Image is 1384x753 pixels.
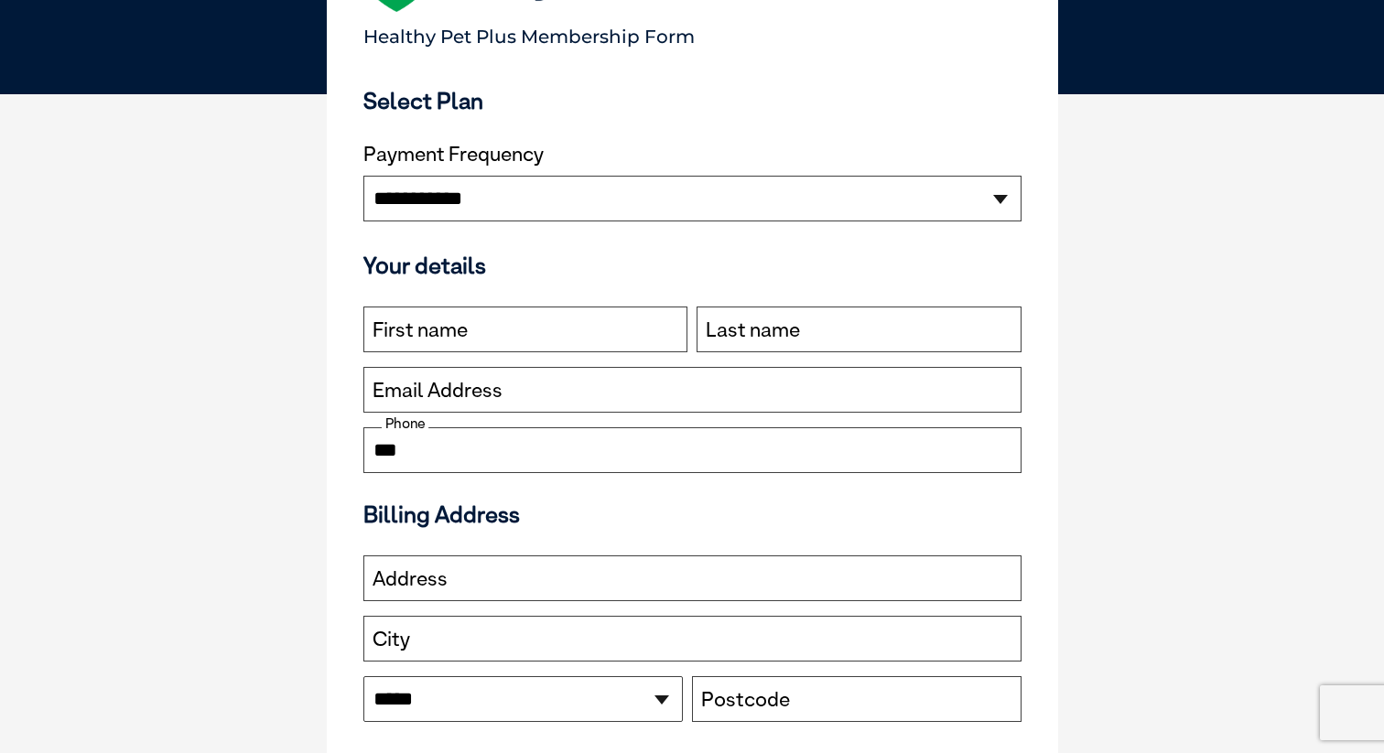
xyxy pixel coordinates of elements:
label: Last name [706,318,800,342]
label: Address [373,567,448,591]
label: Email Address [373,379,503,403]
label: Phone [382,415,428,432]
p: Healthy Pet Plus Membership Form [363,17,1022,48]
label: Payment Frequency [363,143,544,167]
h3: Select Plan [363,87,1022,114]
h3: Billing Address [363,500,1022,528]
h3: Your details [363,252,1022,279]
label: First name [373,318,468,342]
label: Postcode [701,688,790,712]
label: City [373,628,410,651]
